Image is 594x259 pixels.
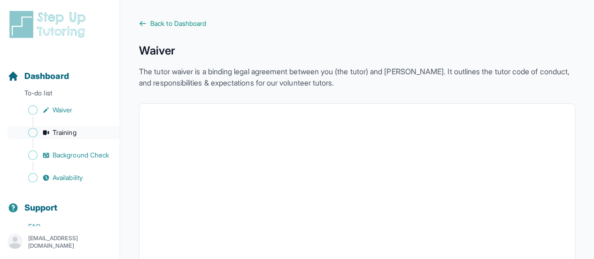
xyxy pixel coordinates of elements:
[53,173,83,182] span: Availability
[139,43,575,58] h1: Waiver
[8,70,69,83] a: Dashboard
[4,55,116,86] button: Dashboard
[4,186,116,218] button: Support
[8,103,120,117] a: Waiver
[8,9,91,39] img: logo
[8,149,120,162] a: Background Check
[28,235,112,250] p: [EMAIL_ADDRESS][DOMAIN_NAME]
[8,234,112,251] button: [EMAIL_ADDRESS][DOMAIN_NAME]
[24,201,58,214] span: Support
[8,126,120,139] a: Training
[139,19,575,28] a: Back to Dashboard
[8,220,120,233] a: FAQ
[53,150,109,160] span: Background Check
[139,66,575,88] p: The tutor waiver is a binding legal agreement between you (the tutor) and [PERSON_NAME]. It outli...
[24,70,69,83] span: Dashboard
[8,171,120,184] a: Availability
[150,19,206,28] span: Back to Dashboard
[53,105,72,115] span: Waiver
[4,88,116,102] p: To-do list
[53,128,77,137] span: Training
